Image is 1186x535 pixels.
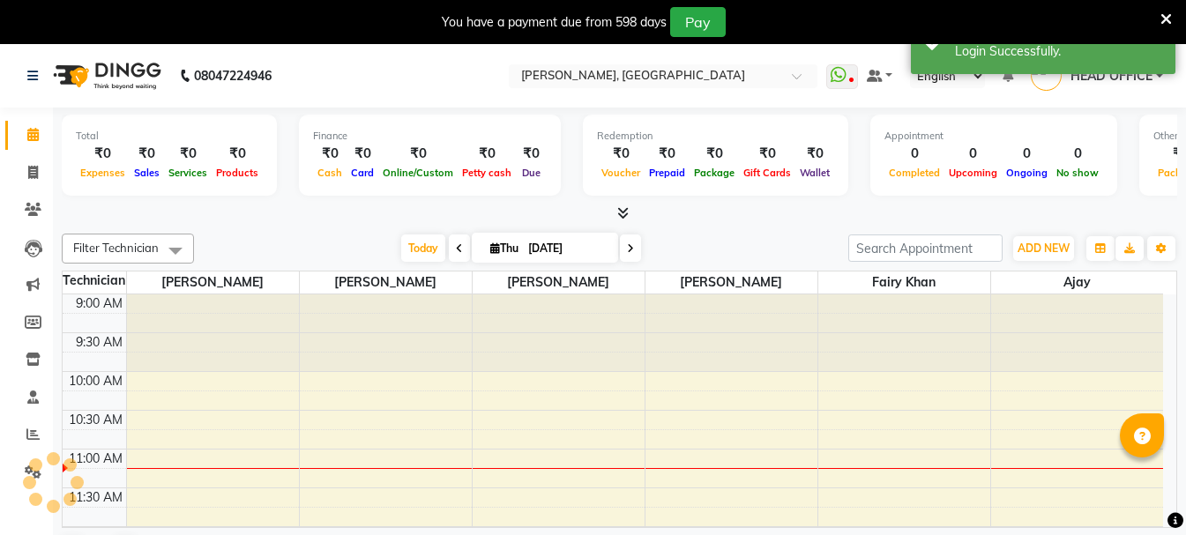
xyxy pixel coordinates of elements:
span: ADD NEW [1018,241,1070,255]
div: ₹0 [645,144,690,164]
div: ₹0 [378,144,458,164]
div: ₹0 [795,144,834,164]
span: Cash [313,167,347,179]
span: Wallet [795,167,834,179]
button: Pay [670,7,726,37]
div: Technician [63,271,126,290]
div: ₹0 [739,144,795,164]
span: Ongoing [1002,167,1052,179]
div: ₹0 [212,144,263,164]
div: ₹0 [597,144,645,164]
div: 0 [1002,144,1052,164]
span: Services [164,167,212,179]
div: 9:00 AM [72,294,126,313]
span: [PERSON_NAME] [473,271,645,294]
div: ₹0 [76,144,130,164]
span: Petty cash [458,167,516,179]
div: 10:30 AM [65,411,126,429]
div: Appointment [884,129,1103,144]
span: Package [690,167,739,179]
div: 0 [884,144,944,164]
span: Prepaid [645,167,690,179]
input: 2025-09-04 [523,235,611,262]
div: 9:30 AM [72,333,126,352]
span: Due [518,167,545,179]
span: Thu [486,241,523,255]
span: ajay [991,271,1164,294]
span: Expenses [76,167,130,179]
button: ADD NEW [1013,236,1074,261]
span: Voucher [597,167,645,179]
div: ₹0 [130,144,164,164]
div: 11:00 AM [65,450,126,468]
div: Login Successfully. [955,42,1162,61]
div: Total [76,129,263,144]
div: 0 [1052,144,1103,164]
div: You have a payment due from 598 days [442,13,667,32]
span: Products [212,167,263,179]
span: [PERSON_NAME] [300,271,472,294]
div: 11:30 AM [65,488,126,507]
span: Today [401,234,445,262]
span: HEAD OFFICE [1070,67,1152,85]
div: 0 [944,144,1002,164]
span: Completed [884,167,944,179]
span: Filter Technician [73,241,159,255]
span: fairy khan [818,271,990,294]
div: ₹0 [313,144,347,164]
div: ₹0 [347,144,378,164]
span: Sales [130,167,164,179]
span: Upcoming [944,167,1002,179]
span: Card [347,167,378,179]
span: Gift Cards [739,167,795,179]
div: ₹0 [164,144,212,164]
span: [PERSON_NAME] [645,271,817,294]
div: ₹0 [690,144,739,164]
div: Redemption [597,129,834,144]
div: ₹0 [458,144,516,164]
img: logo [45,51,166,100]
img: HEAD OFFICE [1031,60,1062,91]
div: ₹0 [516,144,547,164]
span: No show [1052,167,1103,179]
span: [PERSON_NAME] [127,271,299,294]
span: Online/Custom [378,167,458,179]
div: Finance [313,129,547,144]
input: Search Appointment [848,234,1003,262]
b: 08047224946 [194,51,272,100]
div: 10:00 AM [65,372,126,390]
